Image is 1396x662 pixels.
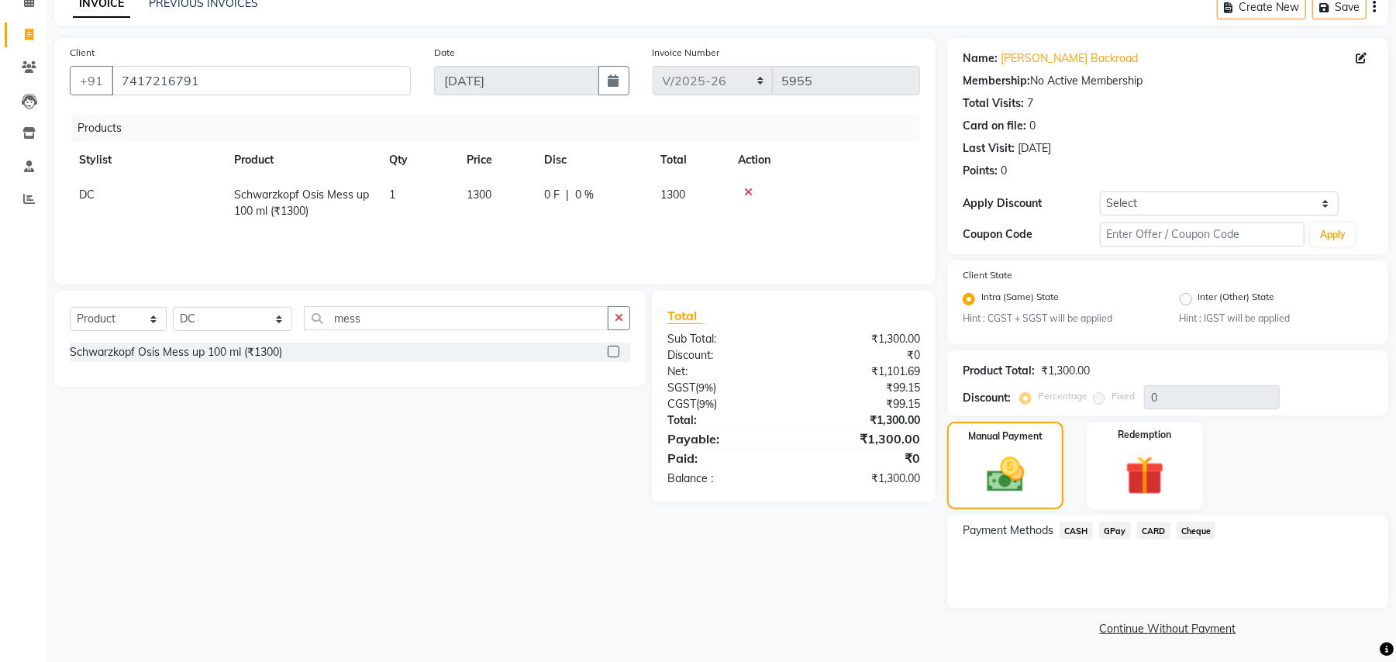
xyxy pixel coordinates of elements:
[566,187,569,203] span: |
[112,66,411,95] input: Search by Name/Mobile/Email/Code
[1118,428,1171,442] label: Redemption
[794,364,932,380] div: ₹1,101.69
[963,73,1030,89] div: Membership:
[234,188,369,218] span: Schwarzkopf Osis Mess up 100 ml (₹1300)
[729,143,920,178] th: Action
[667,308,703,324] span: Total
[1001,163,1007,179] div: 0
[1177,522,1216,540] span: Cheque
[794,331,932,347] div: ₹1,300.00
[225,143,380,178] th: Product
[71,114,932,143] div: Products
[794,412,932,429] div: ₹1,300.00
[656,449,794,467] div: Paid:
[1060,522,1093,540] span: CASH
[1029,118,1036,134] div: 0
[656,364,794,380] div: Net:
[963,163,998,179] div: Points:
[656,396,794,412] div: ( )
[698,381,713,394] span: 9%
[389,188,395,202] span: 1
[963,73,1373,89] div: No Active Membership
[667,397,696,411] span: CGST
[1180,312,1373,326] small: Hint : IGST will be applied
[1112,389,1135,403] label: Fixed
[794,396,932,412] div: ₹99.15
[794,471,932,487] div: ₹1,300.00
[380,143,457,178] th: Qty
[963,363,1035,379] div: Product Total:
[70,46,95,60] label: Client
[544,187,560,203] span: 0 F
[653,46,720,60] label: Invoice Number
[1113,451,1177,500] img: _gift.svg
[963,195,1099,212] div: Apply Discount
[656,380,794,396] div: ( )
[457,143,535,178] th: Price
[968,429,1043,443] label: Manual Payment
[656,471,794,487] div: Balance :
[794,380,932,396] div: ₹99.15
[699,398,714,410] span: 9%
[535,143,651,178] th: Disc
[963,312,1156,326] small: Hint : CGST + SGST will be applied
[467,188,491,202] span: 1300
[950,621,1385,637] a: Continue Without Payment
[1038,389,1088,403] label: Percentage
[1001,50,1138,67] a: [PERSON_NAME] Backroad
[963,226,1099,243] div: Coupon Code
[963,140,1015,157] div: Last Visit:
[963,118,1026,134] div: Card on file:
[1099,522,1131,540] span: GPay
[70,344,282,360] div: Schwarzkopf Osis Mess up 100 ml (₹1300)
[1311,223,1355,247] button: Apply
[70,143,225,178] th: Stylist
[975,453,1036,496] img: _cash.svg
[656,331,794,347] div: Sub Total:
[794,429,932,448] div: ₹1,300.00
[656,347,794,364] div: Discount:
[963,390,1011,406] div: Discount:
[981,290,1059,309] label: Intra (Same) State
[656,412,794,429] div: Total:
[79,188,95,202] span: DC
[304,306,608,330] input: Search or Scan
[1100,222,1305,247] input: Enter Offer / Coupon Code
[434,46,455,60] label: Date
[651,143,729,178] th: Total
[1041,363,1090,379] div: ₹1,300.00
[656,429,794,448] div: Payable:
[794,449,932,467] div: ₹0
[1027,95,1033,112] div: 7
[963,50,998,67] div: Name:
[963,268,1012,282] label: Client State
[575,187,594,203] span: 0 %
[1018,140,1051,157] div: [DATE]
[794,347,932,364] div: ₹0
[667,381,695,395] span: SGST
[1137,522,1170,540] span: CARD
[70,66,113,95] button: +91
[660,188,685,202] span: 1300
[963,522,1053,539] span: Payment Methods
[963,95,1024,112] div: Total Visits:
[1198,290,1275,309] label: Inter (Other) State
